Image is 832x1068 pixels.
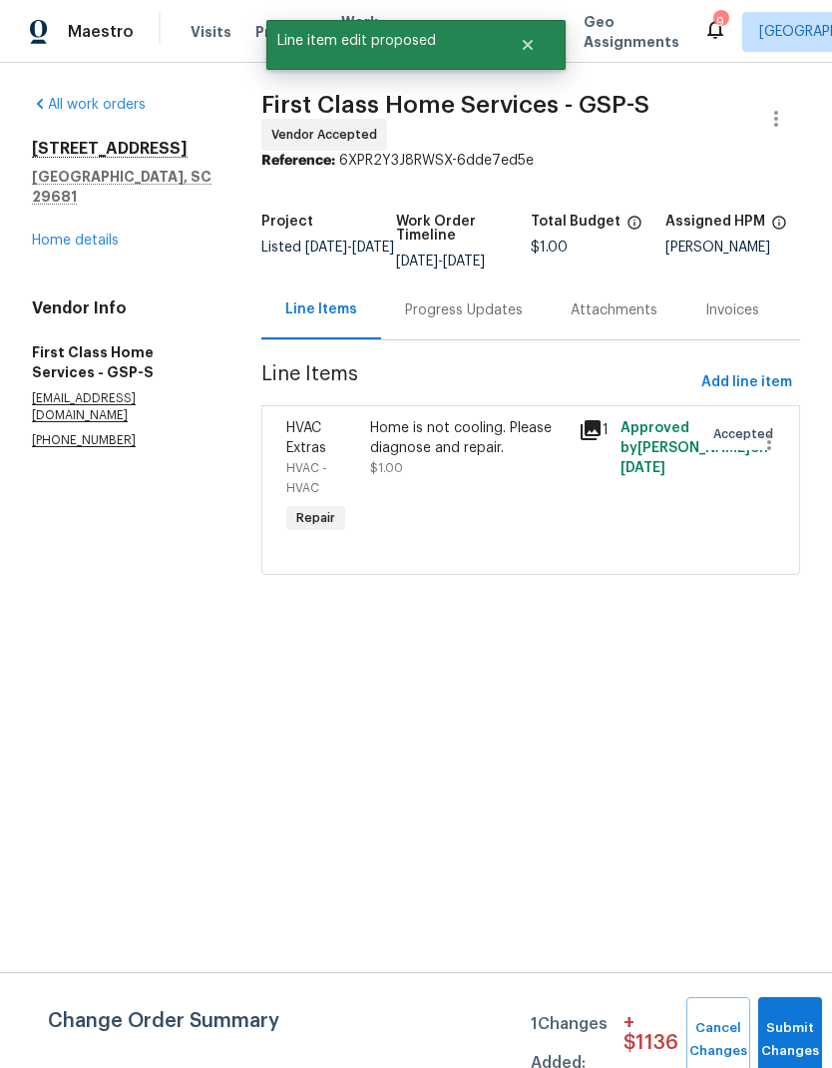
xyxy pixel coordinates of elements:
a: Home details [32,234,119,248]
span: Repair [288,508,343,528]
button: Add line item [693,364,800,401]
span: Accepted [713,424,781,444]
span: $1.00 [531,241,568,255]
h4: Vendor Info [32,298,213,318]
div: Line Items [285,299,357,319]
span: Geo Assignments [584,12,679,52]
h5: Project [261,215,313,229]
span: [DATE] [305,241,347,255]
div: 6XPR2Y3J8RWSX-6dde7ed5e [261,151,800,171]
h5: Total Budget [531,215,621,229]
span: HVAC Extras [286,421,326,455]
a: All work orders [32,98,146,112]
span: Listed [261,241,394,255]
span: Vendor Accepted [271,125,385,145]
span: Line Items [261,364,693,401]
div: Progress Updates [405,300,523,320]
span: Approved by [PERSON_NAME] on [621,421,768,475]
b: Reference: [261,154,335,168]
span: [DATE] [352,241,394,255]
span: The total cost of line items that have been proposed by Opendoor. This sum includes line items th... [626,215,642,241]
span: First Class Home Services - GSP-S [261,93,649,117]
span: $1.00 [370,462,403,474]
div: Attachments [571,300,657,320]
span: Work Orders [341,12,392,52]
span: Visits [191,22,231,42]
span: Add line item [701,370,792,395]
span: [DATE] [621,461,665,475]
span: The hpm assigned to this work order. [771,215,787,241]
h5: Work Order Timeline [396,215,531,243]
h5: First Class Home Services - GSP-S [32,342,213,382]
span: Projects [255,22,317,42]
button: Close [495,25,561,65]
span: HVAC - HVAC [286,462,327,494]
div: [PERSON_NAME] [665,241,800,255]
h5: Assigned HPM [665,215,765,229]
span: - [305,241,394,255]
span: Maestro [68,22,134,42]
div: 1 [579,418,609,442]
div: 9 [713,12,727,32]
div: Home is not cooling. Please diagnose and repair. [370,418,567,458]
span: [DATE] [396,255,438,268]
div: Invoices [705,300,759,320]
span: - [396,255,485,268]
span: Line item edit proposed [266,20,495,62]
span: [DATE] [443,255,485,268]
